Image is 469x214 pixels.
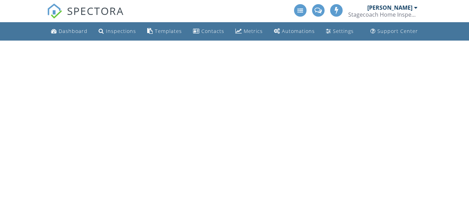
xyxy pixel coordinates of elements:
div: Inspections [106,28,136,34]
a: Automations (Basic) [271,25,318,38]
a: Dashboard [48,25,90,38]
div: Automations [282,28,315,34]
div: Contacts [201,28,224,34]
span: SPECTORA [67,3,124,18]
div: Settings [333,28,354,34]
div: Dashboard [59,28,87,34]
div: Metrics [244,28,263,34]
a: Inspections [96,25,139,38]
img: The Best Home Inspection Software - Spectora [47,3,62,19]
div: Templates [155,28,182,34]
div: Stagecoach Home Inspections, LLC [348,11,418,18]
a: SPECTORA [47,9,124,24]
div: Support Center [377,28,418,34]
div: [PERSON_NAME] [367,4,412,11]
a: Settings [323,25,357,38]
a: Metrics [233,25,266,38]
a: Support Center [368,25,421,38]
a: Templates [144,25,185,38]
a: Contacts [190,25,227,38]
